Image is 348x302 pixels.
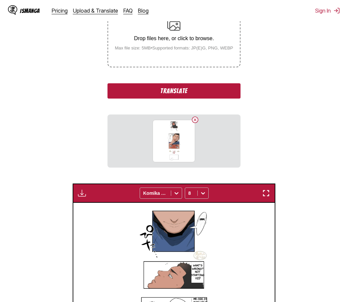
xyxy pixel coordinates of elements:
[8,5,52,16] a: IsManga LogoIsManga
[109,36,239,41] p: Drop files here, or click to browse.
[262,189,270,197] img: Enter fullscreen
[138,7,149,14] a: Blog
[8,5,17,15] img: IsManga Logo
[123,7,133,14] a: FAQ
[333,7,340,14] img: Sign out
[315,7,340,14] button: Sign In
[191,116,199,124] button: Delete image
[198,216,206,222] p: Hmm.
[20,8,40,14] div: IsManga
[73,7,118,14] a: Upload & Translate
[107,83,240,99] button: Translate
[190,263,206,281] p: What's wrong? Not starting yet...?
[78,189,86,197] img: Download translated images
[109,45,239,50] small: Max file size: 5MB • Supported formats: JP(E)G, PNG, WEBP
[52,7,68,14] a: Pricing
